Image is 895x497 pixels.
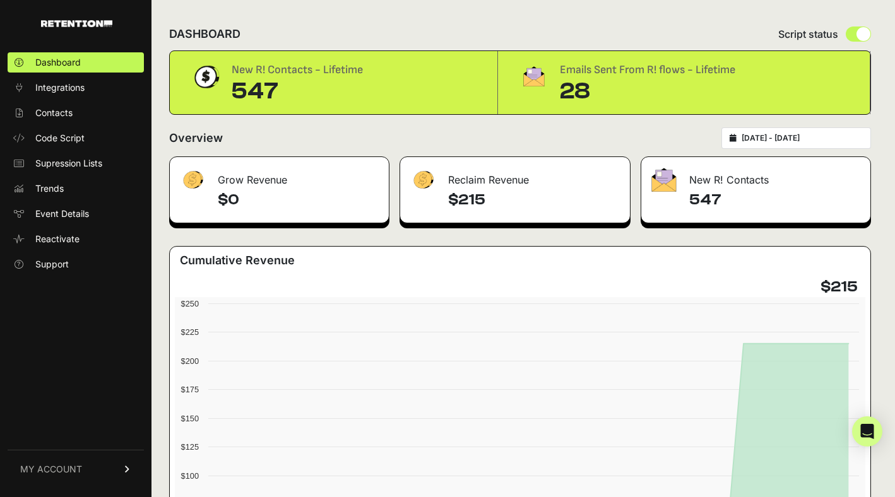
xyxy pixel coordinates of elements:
[8,229,144,249] a: Reactivate
[35,258,69,271] span: Support
[778,26,838,42] span: Script status
[35,157,102,170] span: Supression Lists
[35,107,73,119] span: Contacts
[400,157,631,195] div: Reclaim Revenue
[560,61,735,79] div: Emails Sent From R! flows - Lifetime
[218,190,379,210] h4: $0
[35,56,81,69] span: Dashboard
[35,233,80,245] span: Reactivate
[190,61,222,93] img: dollar-coin-05c43ed7efb7bc0c12610022525b4bbbb207c7efeef5aecc26f025e68dcafac9.png
[448,190,620,210] h4: $215
[35,182,64,195] span: Trends
[8,153,144,173] a: Supression Lists
[232,79,363,104] div: 547
[8,450,144,488] a: MY ACCOUNT
[518,61,550,91] img: fa-envelope-19ae18322b30453b285274b1b8af3d052b27d846a4fbe8435d1a52b978f639a2.png
[181,385,199,394] text: $175
[169,25,240,43] h2: DASHBOARD
[41,20,112,27] img: Retention.com
[181,414,199,423] text: $150
[689,190,860,210] h4: 547
[8,254,144,274] a: Support
[8,52,144,73] a: Dashboard
[181,471,199,481] text: $100
[651,168,677,192] img: fa-envelope-19ae18322b30453b285274b1b8af3d052b27d846a4fbe8435d1a52b978f639a2.png
[170,157,389,195] div: Grow Revenue
[8,204,144,224] a: Event Details
[8,78,144,98] a: Integrations
[8,103,144,123] a: Contacts
[641,157,870,195] div: New R! Contacts
[821,277,858,297] h4: $215
[181,442,199,452] text: $125
[181,299,199,308] text: $250
[181,327,199,337] text: $225
[232,61,363,79] div: New R! Contacts - Lifetime
[35,208,89,220] span: Event Details
[180,168,205,192] img: fa-dollar-13500eef13a19c4ab2b9ed9ad552e47b0d9fc28b02b83b90ba0e00f96d6372e9.png
[180,252,295,269] h3: Cumulative Revenue
[181,356,199,366] text: $200
[35,132,85,144] span: Code Script
[560,79,735,104] div: 28
[410,168,436,192] img: fa-dollar-13500eef13a19c4ab2b9ed9ad552e47b0d9fc28b02b83b90ba0e00f96d6372e9.png
[8,178,144,199] a: Trends
[852,416,882,447] div: Open Intercom Messenger
[35,81,85,94] span: Integrations
[20,463,82,476] span: MY ACCOUNT
[169,129,223,147] h2: Overview
[8,128,144,148] a: Code Script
